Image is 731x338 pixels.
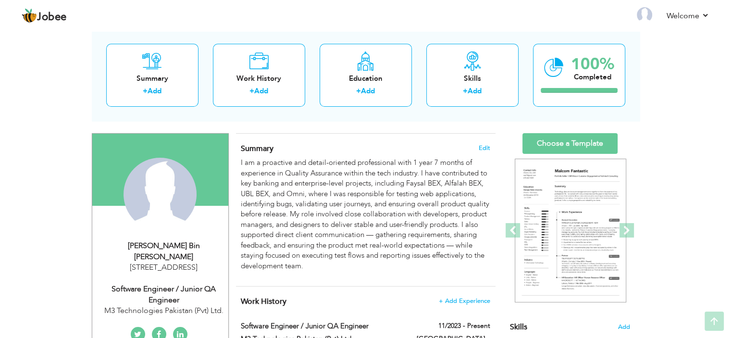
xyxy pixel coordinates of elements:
[434,74,511,84] div: Skills
[99,262,228,273] div: [STREET_ADDRESS]
[221,74,297,84] div: Work History
[637,7,652,23] img: Profile Img
[356,86,361,96] label: +
[361,86,375,96] a: Add
[571,72,614,82] div: Completed
[468,86,482,96] a: Add
[479,145,490,151] span: Edit
[22,8,67,24] a: Jobee
[143,86,148,96] label: +
[667,10,709,22] a: Welcome
[249,86,254,96] label: +
[438,321,490,331] label: 11/2023 - Present
[99,305,228,316] div: M3 Technologies Pakistan (Pvt) Ltd.
[241,158,490,271] p: I am a proactive and detail-oriented professional with 1 year 7 months of experience in Quality A...
[99,240,228,263] div: [PERSON_NAME] Bin [PERSON_NAME]
[241,296,286,307] span: Work History
[463,86,468,96] label: +
[439,298,490,304] span: + Add Experience
[571,56,614,72] div: 100%
[241,144,490,153] h4: Adding a summary is a quick and easy way to highlight your experience and interests.
[254,86,268,96] a: Add
[510,322,527,332] span: Skills
[148,86,161,96] a: Add
[522,133,618,154] a: Choose a Template
[327,74,404,84] div: Education
[241,321,402,331] label: Software Engineer / Junior QA Engineer
[114,74,191,84] div: Summary
[37,12,67,23] span: Jobee
[99,284,228,306] div: Software Engineer / Junior QA Engineer
[22,8,37,24] img: jobee.io
[618,323,630,332] span: Add
[124,158,197,231] img: Abdul Ahad Bin Farooq
[241,143,273,154] span: Summary
[241,297,490,306] h4: This helps to show the companies you have worked for.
